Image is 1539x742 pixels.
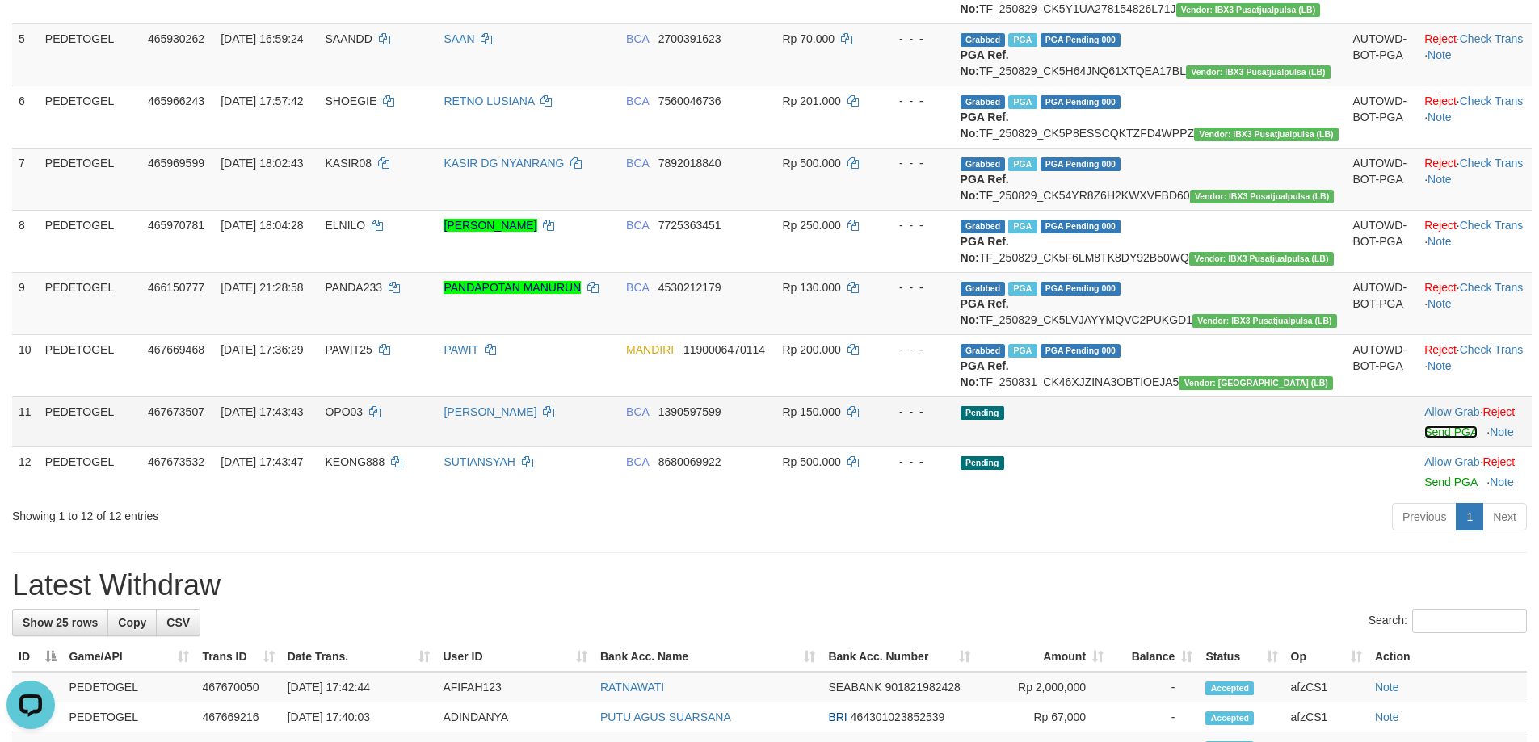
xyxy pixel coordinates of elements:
[1428,111,1452,124] a: Note
[325,157,372,170] span: KASIR08
[148,32,204,45] span: 465930262
[884,31,948,47] div: - - -
[325,281,382,294] span: PANDA233
[1041,95,1121,109] span: PGA Pending
[961,406,1004,420] span: Pending
[1460,32,1524,45] a: Check Trans
[961,235,1009,264] b: PGA Ref. No:
[1369,609,1527,633] label: Search:
[1110,642,1199,672] th: Balance: activate to sort column ascending
[1460,157,1524,170] a: Check Trans
[1424,405,1479,418] a: Allow Grab
[1194,128,1339,141] span: Vendor URL: https://dashboard.q2checkout.com/secure
[1412,609,1527,633] input: Search:
[221,94,303,107] span: [DATE] 17:57:42
[626,219,649,232] span: BCA
[1424,219,1457,232] a: Reject
[12,23,39,86] td: 5
[884,279,948,296] div: - - -
[977,672,1110,702] td: Rp 2,000,000
[954,148,1347,210] td: TF_250829_CK54YR8Z6H2KWXVFBD60
[782,343,840,356] span: Rp 200.000
[444,157,564,170] a: KASIR DG NYANRANG
[1418,334,1532,396] td: · ·
[782,405,840,418] span: Rp 150.000
[1041,344,1121,358] span: PGA Pending
[961,220,1006,233] span: Grabbed
[325,32,372,45] span: SAANDD
[1418,396,1532,446] td: ·
[436,642,593,672] th: User ID: activate to sort column ascending
[148,219,204,232] span: 465970781
[325,405,363,418] span: OPO03
[1285,642,1369,672] th: Op: activate to sort column ascending
[1456,503,1483,530] a: 1
[1460,343,1524,356] a: Check Trans
[851,711,945,723] span: Copy 464301023852539 to clipboard
[1424,32,1457,45] a: Reject
[12,672,63,702] td: 1
[196,672,280,702] td: 467670050
[436,672,593,702] td: AFIFAH123
[658,32,721,45] span: Copy 2700391623 to clipboard
[1428,359,1452,372] a: Note
[1041,220,1121,233] span: PGA Pending
[1041,157,1121,171] span: PGA Pending
[1008,95,1037,109] span: Marked by afzCS1
[626,343,674,356] span: MANDIRI
[1418,86,1532,148] td: · ·
[977,642,1110,672] th: Amount: activate to sort column ascending
[977,702,1110,732] td: Rp 67,000
[221,219,303,232] span: [DATE] 18:04:28
[325,219,365,232] span: ELNILO
[325,94,376,107] span: SHOEGIE
[148,405,204,418] span: 467673507
[444,405,536,418] a: [PERSON_NAME]
[961,95,1006,109] span: Grabbed
[148,281,204,294] span: 466150777
[444,455,515,468] a: SUTIANSYAH
[6,6,55,55] button: Open LiveChat chat widget
[221,157,303,170] span: [DATE] 18:02:43
[884,342,948,358] div: - - -
[961,48,1009,78] b: PGA Ref. No:
[325,343,372,356] span: PAWIT25
[961,157,1006,171] span: Grabbed
[23,616,98,629] span: Show 25 rows
[961,344,1006,358] span: Grabbed
[1392,503,1457,530] a: Previous
[885,681,960,694] span: Copy 901821982428 to clipboard
[1110,672,1199,702] td: -
[63,702,196,732] td: PEDETOGEL
[39,446,141,497] td: PEDETOGEL
[1424,94,1457,107] a: Reject
[954,23,1347,86] td: TF_250829_CK5H64JNQ61XTQEA17BL
[39,334,141,396] td: PEDETOGEL
[12,609,108,636] a: Show 25 rows
[1428,297,1452,310] a: Note
[166,616,190,629] span: CSV
[221,281,303,294] span: [DATE] 21:28:58
[1285,672,1369,702] td: afzCS1
[1490,425,1514,438] a: Note
[1008,220,1037,233] span: Marked by afzCS1
[626,32,649,45] span: BCA
[1008,33,1037,47] span: Marked by afzCS1
[683,343,765,356] span: Copy 1190006470114 to clipboard
[148,94,204,107] span: 465966243
[444,94,534,107] a: RETNO LUSIANA
[444,343,478,356] a: PAWIT
[12,396,39,446] td: 11
[782,157,840,170] span: Rp 500.000
[626,157,649,170] span: BCA
[1418,272,1532,334] td: · ·
[961,359,1009,388] b: PGA Ref. No:
[1008,344,1037,358] span: Marked by afzCS1
[1346,23,1418,86] td: AUTOWD-BOT-PGA
[12,334,39,396] td: 10
[961,297,1009,326] b: PGA Ref. No:
[12,446,39,497] td: 12
[1424,476,1477,488] a: Send PGA
[148,343,204,356] span: 467669468
[12,210,39,272] td: 8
